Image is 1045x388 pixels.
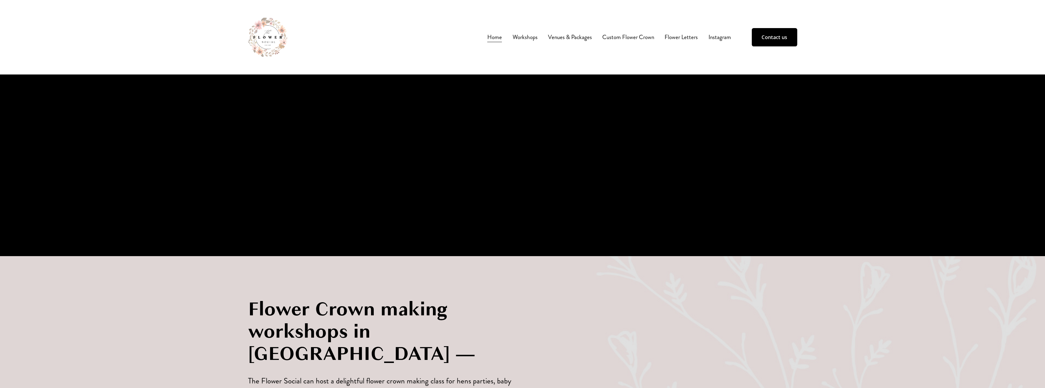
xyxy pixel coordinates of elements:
[248,18,287,57] img: The Flower Social
[248,298,517,365] h1: Flower Crown making workshops in [GEOGRAPHIC_DATA] —
[665,32,698,43] a: Flower Letters
[708,32,731,43] a: Instagram
[548,32,592,43] a: Venues & Packages
[752,28,797,46] a: Contact us
[602,32,654,43] a: Custom Flower Crown
[513,33,538,42] span: Workshops
[513,32,538,43] a: folder dropdown
[487,32,502,43] a: Home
